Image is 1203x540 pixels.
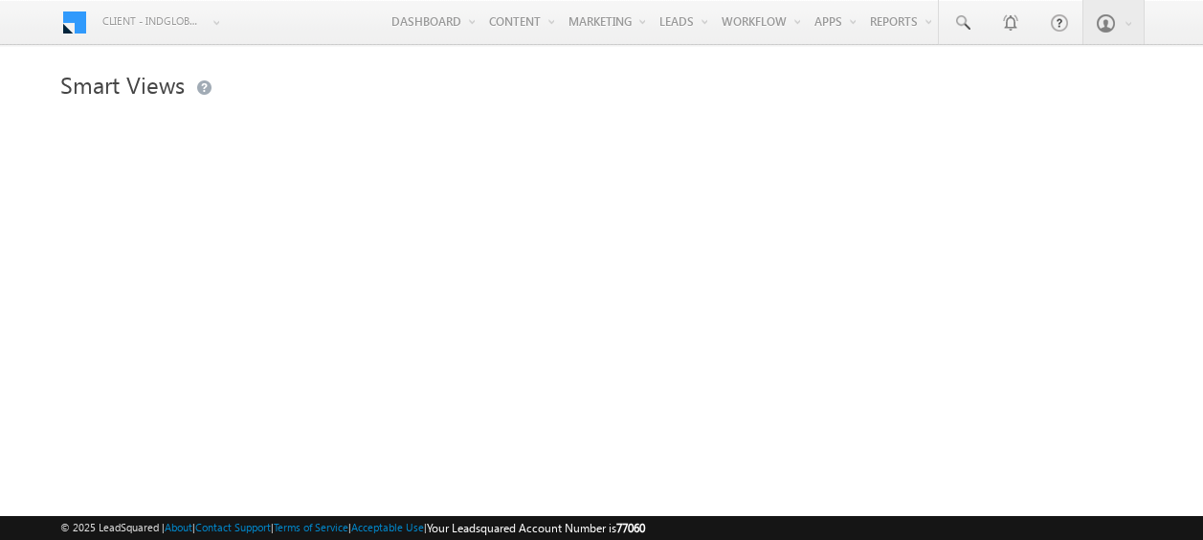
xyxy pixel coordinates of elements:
[274,521,348,533] a: Terms of Service
[102,11,203,31] span: Client - indglobal1 (77060)
[195,521,271,533] a: Contact Support
[165,521,192,533] a: About
[60,519,645,537] span: © 2025 LeadSquared | | | | |
[427,521,645,535] span: Your Leadsquared Account Number is
[616,521,645,535] span: 77060
[351,521,424,533] a: Acceptable Use
[60,69,185,100] span: Smart Views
